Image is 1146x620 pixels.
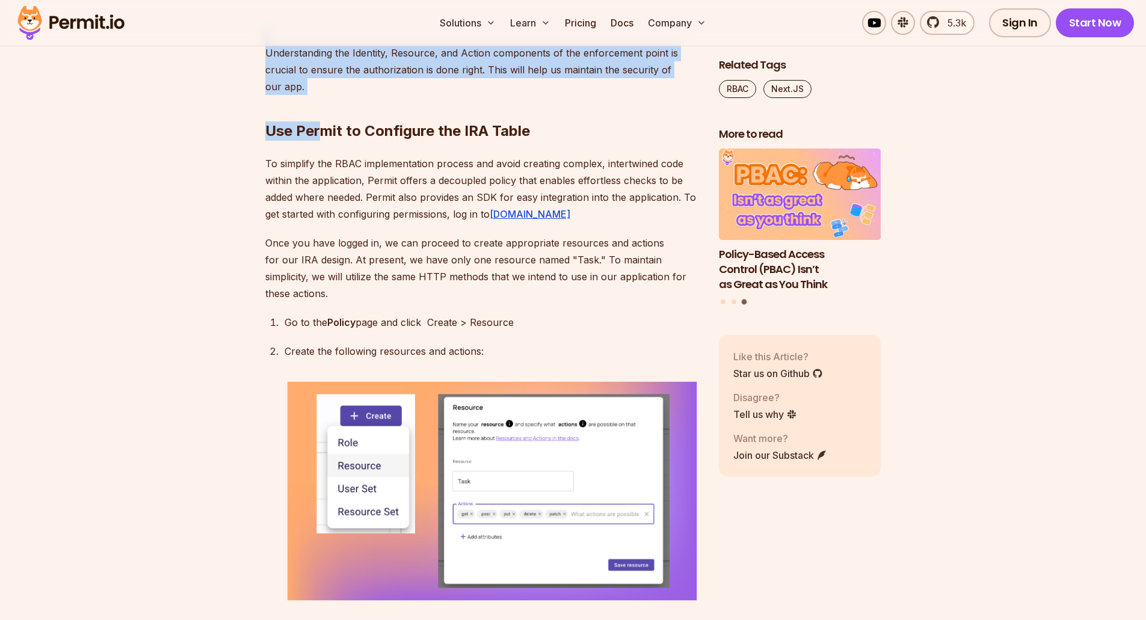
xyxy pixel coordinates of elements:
p: Disagree? [733,390,797,405]
button: Go to slide 1 [721,299,725,304]
button: Go to slide 3 [742,299,747,305]
a: 5.3k [920,11,975,35]
a: Pricing [560,11,601,35]
img: Permit logo [12,2,130,43]
a: Star us on Github [733,366,823,381]
a: RBAC [719,80,756,98]
a: Tell us why [733,407,797,422]
li: 3 of 3 [719,149,881,292]
img: Policy-Based Access Control (PBAC) Isn’t as Great as You Think [719,149,881,241]
h2: Use Permit to Configure the IRA Table [265,73,700,141]
a: [DOMAIN_NAME] [490,208,570,220]
p: Create the following resources and actions: [285,343,700,360]
h2: Related Tags [719,58,881,73]
a: Join our Substack [733,448,827,462]
a: Next.JS [763,80,812,98]
img: Frame 68089.png [285,379,700,604]
div: Posts [719,149,881,307]
p: Understanding the Identity, Resource, and Action components of the enforcement point is crucial t... [265,28,700,95]
a: Docs [606,11,638,35]
p: Want more? [733,431,827,446]
span: 5.3k [940,16,966,30]
h3: Policy-Based Access Control (PBAC) Isn’t as Great as You Think [719,247,881,292]
strong: Policy [327,316,356,328]
a: Start Now [1056,8,1135,37]
a: Sign In [989,8,1051,37]
button: Company [643,11,711,35]
p: Go to the page and click Create > Resource [285,314,700,331]
h2: More to read [719,127,881,142]
p: Like this Article? [733,349,823,364]
a: Policy-Based Access Control (PBAC) Isn’t as Great as You ThinkPolicy-Based Access Control (PBAC) ... [719,149,881,292]
button: Go to slide 2 [732,299,736,304]
button: Learn [505,11,555,35]
p: Once you have logged in, we can proceed to create appropriate resources and actions for our IRA d... [265,235,700,302]
p: To simplify the RBAC implementation process and avoid creating complex, intertwined code within t... [265,155,700,223]
button: Solutions [435,11,501,35]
